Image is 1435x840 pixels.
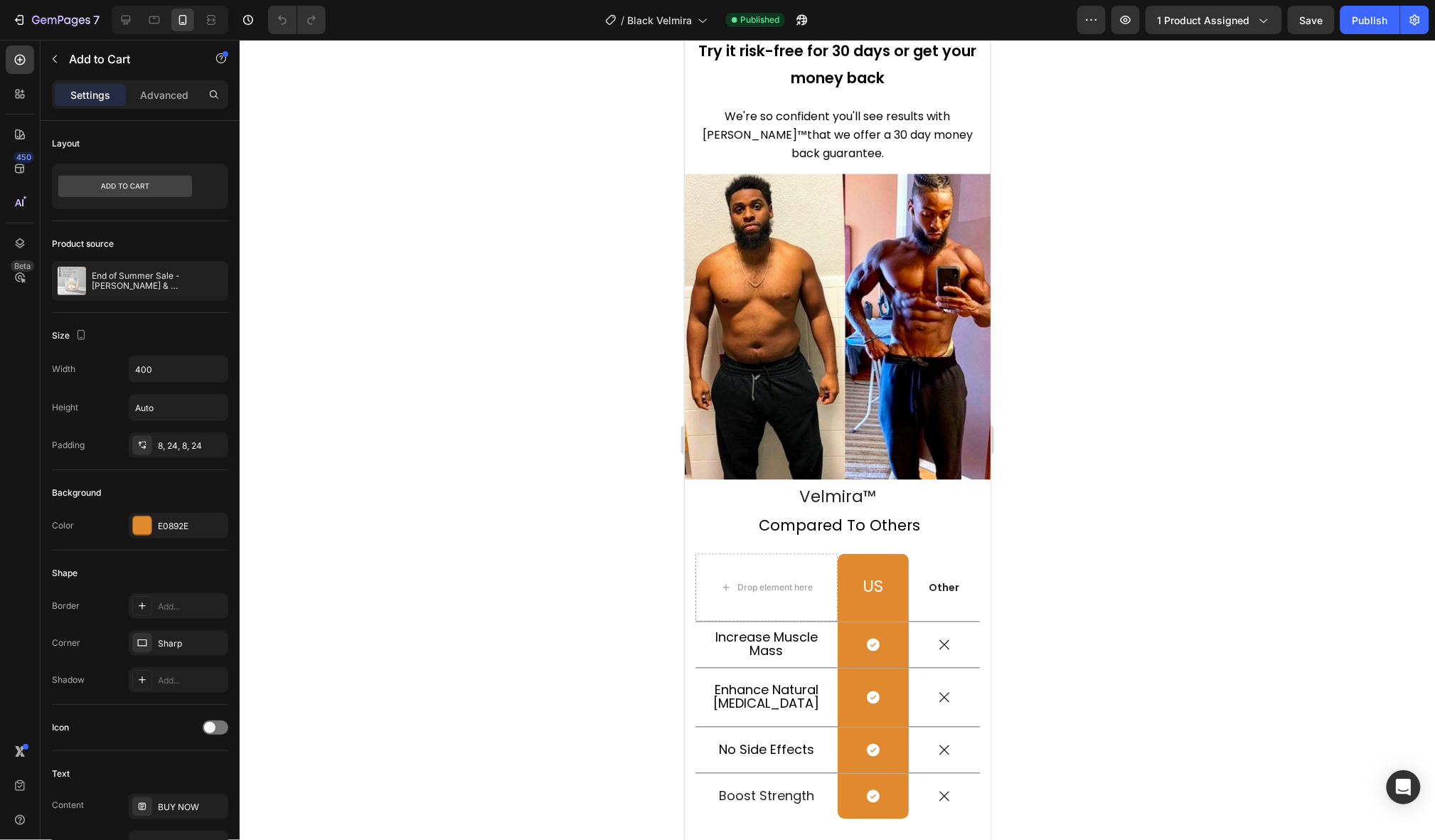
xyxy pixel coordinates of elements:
span: / [621,13,624,28]
p: Add to Cart [69,50,190,68]
div: E0892E [158,520,225,533]
div: Color [52,519,74,532]
button: 1 product assigned [1146,6,1282,34]
button: 7 [6,6,106,34]
button: Publish [1340,6,1400,34]
div: Content [52,799,84,812]
div: Layout [52,137,80,150]
div: Product source [52,238,114,250]
span: Published [740,14,779,26]
div: Shadow [52,674,85,686]
input: Auto [129,395,228,420]
div: Corner [52,637,80,649]
button: Save [1288,6,1335,34]
div: Add... [158,674,225,687]
div: Height [52,401,78,414]
div: Undo/Redo [268,6,326,34]
div: Text [52,767,70,780]
div: Beta [11,260,34,272]
div: BUY NOW [158,801,225,814]
div: Publish [1353,13,1388,28]
span: Save [1300,14,1323,26]
div: Icon [52,721,69,734]
div: Shape [52,567,78,580]
div: Border [52,600,80,612]
div: Padding [52,439,85,452]
p: Advanced [140,87,188,102]
p: 7 [93,11,100,28]
p: End of Summer Sale - [PERSON_NAME] & [PERSON_NAME] [92,271,223,291]
div: Open Intercom Messenger [1387,770,1421,804]
iframe: Design area [685,40,991,840]
span: 1 product assigned [1158,13,1250,28]
div: Add... [158,600,225,613]
div: Width [52,363,75,376]
div: Background [52,487,101,499]
span: Black Velmira [627,13,692,28]
div: Size [52,326,90,346]
img: product feature img [58,267,86,295]
input: Auto [129,356,228,382]
div: Sharp [158,637,225,650]
div: 450 [14,151,34,163]
div: 8, 24, 8, 24 [158,440,225,452]
p: Settings [70,87,110,102]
